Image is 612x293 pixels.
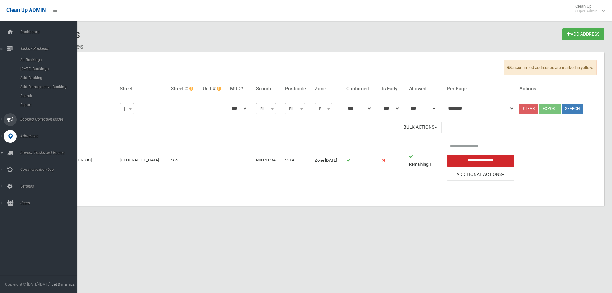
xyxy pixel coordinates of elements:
button: Search [562,104,583,114]
span: Search [18,94,76,98]
span: [DATE] Bookings [18,67,76,71]
h4: Confirmed [346,86,377,92]
h4: Address [55,86,115,92]
td: 2214 [282,137,312,184]
h4: Street [120,86,166,92]
span: Filter Suburb [256,103,276,114]
h4: Allowed [409,86,442,92]
small: Super Admin [575,9,598,14]
button: Additional Actions [447,169,514,181]
td: MILPERRA [253,137,282,184]
span: Add Retrospective Booking [18,85,76,89]
span: Report [18,103,76,107]
span: All Bookings [18,58,76,62]
span: Clean Up [572,4,604,14]
strong: Jet Dynamics [51,282,75,287]
td: 25a [168,137,200,184]
h4: MUD? [230,86,251,92]
button: Bulk Actions [399,122,442,133]
span: Filter Postcode [285,103,306,114]
button: Export [539,104,561,114]
a: Add Address [562,28,604,40]
span: Copyright © [DATE]-[DATE] [5,282,50,287]
span: Filter Street [121,105,132,114]
span: Filter Street [120,103,134,114]
span: Filter Suburb [258,105,274,114]
span: Settings [18,184,82,188]
h4: Is Early [382,86,404,92]
a: Clear [519,104,538,114]
h4: Suburb [256,86,280,92]
td: [GEOGRAPHIC_DATA] [117,137,168,184]
span: Unconfirmed addresses are marked in yellow. [504,60,597,75]
td: 1 [406,137,444,184]
h4: Unit # [203,86,225,92]
span: Addresses [18,134,82,138]
h4: Per Page [447,86,514,92]
span: Clean Up ADMIN [6,7,46,13]
span: Filter Zone [315,103,332,114]
h4: Actions [519,86,594,92]
span: Booking Collection Issues [18,117,82,122]
span: Users [18,201,82,205]
span: Tasks / Bookings [18,46,82,51]
span: Add Booking [18,76,76,80]
td: Zone [DATE] [312,137,344,184]
span: Filter Postcode [287,105,304,114]
strong: Remaining: [409,162,429,167]
span: Filter Zone [316,105,331,114]
h4: Postcode [285,86,310,92]
span: Dashboard [18,30,82,34]
span: Communication Log [18,167,82,172]
h4: Street # [171,86,198,92]
span: Drivers, Trucks and Routes [18,151,82,155]
h4: Zone [315,86,341,92]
